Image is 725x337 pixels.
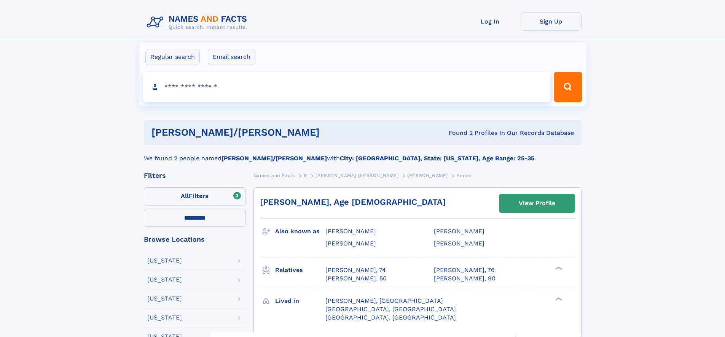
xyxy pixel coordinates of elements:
a: Sign Up [521,12,582,31]
div: We found 2 people named with . [144,145,582,163]
div: Found 2 Profiles In Our Records Database [384,129,574,137]
label: Filters [144,187,246,206]
div: [US_STATE] [147,258,182,264]
div: ❯ [553,296,562,301]
span: [GEOGRAPHIC_DATA], [GEOGRAPHIC_DATA] [325,314,456,321]
span: All [181,192,189,199]
div: [US_STATE] [147,277,182,283]
a: B [304,171,307,180]
h3: Relatives [275,264,325,277]
a: [PERSON_NAME], 90 [434,274,496,283]
div: ❯ [553,266,562,271]
h3: Also known as [275,225,325,238]
a: [PERSON_NAME] [PERSON_NAME] [315,171,398,180]
span: [PERSON_NAME] [325,240,376,247]
a: [PERSON_NAME], 76 [434,266,495,274]
span: [PERSON_NAME] [PERSON_NAME] [315,173,398,178]
div: [US_STATE] [147,315,182,321]
div: Browse Locations [144,236,246,243]
a: [PERSON_NAME], 74 [325,266,386,274]
label: Regular search [145,49,200,65]
h1: [PERSON_NAME]/[PERSON_NAME] [151,128,384,137]
a: View Profile [499,194,575,212]
span: Amber [457,173,473,178]
a: Log In [460,12,521,31]
span: [PERSON_NAME] [434,240,484,247]
span: [PERSON_NAME], [GEOGRAPHIC_DATA] [325,297,443,304]
a: [PERSON_NAME], 50 [325,274,387,283]
div: [US_STATE] [147,296,182,302]
a: Names and Facts [253,171,295,180]
span: [PERSON_NAME] [407,173,448,178]
div: Filters [144,172,246,179]
div: View Profile [519,195,555,212]
span: [PERSON_NAME] [325,228,376,235]
a: [PERSON_NAME], Age [DEMOGRAPHIC_DATA] [260,197,446,207]
h3: Lived in [275,294,325,307]
a: [PERSON_NAME] [407,171,448,180]
input: search input [143,72,551,102]
span: [GEOGRAPHIC_DATA], [GEOGRAPHIC_DATA] [325,305,456,313]
img: Logo Names and Facts [144,12,253,33]
button: Search Button [554,72,582,102]
span: [PERSON_NAME] [434,228,484,235]
label: Email search [208,49,255,65]
b: City: [GEOGRAPHIC_DATA], State: [US_STATE], Age Range: 25-35 [340,155,534,162]
span: B [304,173,307,178]
b: [PERSON_NAME]/[PERSON_NAME] [221,155,327,162]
